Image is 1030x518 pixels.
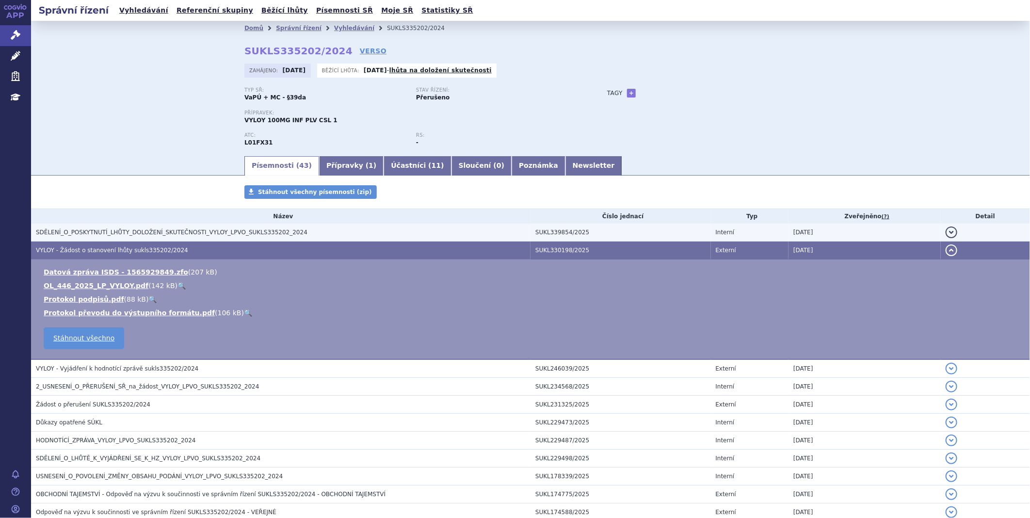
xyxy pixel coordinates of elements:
[177,282,186,290] a: 🔍
[531,242,711,259] td: SUKL330198/2025
[716,229,735,236] span: Interní
[360,46,386,56] a: VERSO
[882,213,889,220] abbr: (?)
[334,25,374,32] a: Vyhledávání
[36,509,276,516] span: Odpověď na výzvu k součinnosti ve správním řízení SUKLS335202/2024 - VEŘEJNÉ
[148,295,157,303] a: 🔍
[716,401,736,408] span: Externí
[418,4,476,17] a: Statistiky SŘ
[258,4,311,17] a: Běžící lhůty
[789,432,941,450] td: [DATE]
[44,295,124,303] a: Protokol podpisů.pdf
[565,156,622,176] a: Newsletter
[716,491,736,498] span: Externí
[531,378,711,396] td: SUKL234568/2025
[497,162,501,169] span: 0
[313,4,376,17] a: Písemnosti SŘ
[716,383,735,390] span: Interní
[369,162,373,169] span: 1
[364,67,387,74] strong: [DATE]
[789,242,941,259] td: [DATE]
[946,435,957,446] button: detail
[789,359,941,378] td: [DATE]
[36,419,102,426] span: Důkazy opatřené SÚKL
[244,25,263,32] a: Domů
[36,383,259,390] span: 2_USNESENÍ_O_PŘERUŠENÍ_SŘ_na_žádost_VYLOY_LPVO_SUKLS335202_2024
[716,509,736,516] span: Externí
[36,401,150,408] span: Žádost o přerušení SUKLS335202/2024
[531,468,711,486] td: SUKL178339/2025
[244,110,588,116] p: Přípravek:
[531,396,711,414] td: SUKL231325/2025
[244,185,377,199] a: Stáhnout všechny písemnosti (zip)
[387,21,457,35] li: SUKLS335202/2024
[946,506,957,518] button: detail
[416,94,450,101] strong: Přerušeno
[36,437,196,444] span: HODNOTÍCÍ_ZPRÁVA_VYLOY_LPVO_SUKLS335202_2024
[44,268,188,276] a: Datová zpráva ISDS - 1565929849.zfo
[389,67,492,74] a: lhůta na doložení skutečnosti
[946,363,957,374] button: detail
[283,67,306,74] strong: [DATE]
[607,87,623,99] h3: Tagy
[244,132,406,138] p: ATC:
[416,132,578,138] p: RS:
[174,4,256,17] a: Referenční skupiny
[36,491,386,498] span: OBCHODNÍ TAJEMSTVÍ - Odpověď na výzvu k součinnosti ve správním řízení SUKLS335202/2024 - OBCHODN...
[151,282,175,290] span: 142 kB
[36,247,188,254] span: VYLOY - Žádost o stanovení lhůty sukls335202/2024
[244,117,338,124] span: VYLOY 100MG INF PLV CSL 1
[416,87,578,93] p: Stav řízení:
[716,247,736,254] span: Externí
[191,268,214,276] span: 207 kB
[512,156,565,176] a: Poznámka
[244,94,306,101] strong: VaPÚ + MC - §39da
[941,209,1030,224] th: Detail
[44,281,1020,291] li: ( )
[384,156,451,176] a: Účastníci (11)
[44,282,148,290] a: OL_446_2025_LP_VYLOY.pdf
[44,308,1020,318] li: ( )
[946,399,957,410] button: detail
[716,455,735,462] span: Interní
[322,66,361,74] span: Běžící lhůta:
[531,432,711,450] td: SUKL229487/2025
[716,365,736,372] span: Externí
[946,244,957,256] button: detail
[319,156,384,176] a: Přípravky (1)
[432,162,441,169] span: 11
[218,309,241,317] span: 106 kB
[531,414,711,432] td: SUKL229473/2025
[44,327,124,349] a: Stáhnout všechno
[531,224,711,242] td: SUKL339854/2025
[946,417,957,428] button: detail
[249,66,280,74] span: Zahájeno:
[244,45,353,57] strong: SUKLS335202/2024
[276,25,322,32] a: Správní řízení
[299,162,308,169] span: 43
[36,229,307,236] span: SDĚLENÍ_O_POSKYTNUTÍ_LHŮTY_DOLOŽENÍ_SKUTEČNOSTI_VYLOY_LPVO_SUKLS335202_2024
[451,156,512,176] a: Sloučení (0)
[31,209,531,224] th: Název
[716,419,735,426] span: Interní
[946,488,957,500] button: detail
[416,139,418,146] strong: -
[946,453,957,464] button: detail
[716,473,735,480] span: Interní
[789,396,941,414] td: [DATE]
[127,295,146,303] span: 88 kB
[31,3,116,17] h2: Správní řízení
[44,267,1020,277] li: ( )
[946,381,957,392] button: detail
[789,209,941,224] th: Zveřejněno
[36,473,283,480] span: USNESENÍ_O_POVOLENÍ_ZMĚNY_OBSAHU_PODÁNÍ_VYLOY_LPVO_SUKLS335202_2024
[258,189,372,195] span: Stáhnout všechny písemnosti (zip)
[116,4,171,17] a: Vyhledávání
[36,455,260,462] span: SDĚLENÍ_O_LHŮTĚ_K_VYJÁDŘENÍ_SE_K_HZ_VYLOY_LPVO_SUKLS335202_2024
[531,209,711,224] th: Číslo jednací
[244,309,252,317] a: 🔍
[378,4,416,17] a: Moje SŘ
[789,378,941,396] td: [DATE]
[946,470,957,482] button: detail
[364,66,492,74] p: -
